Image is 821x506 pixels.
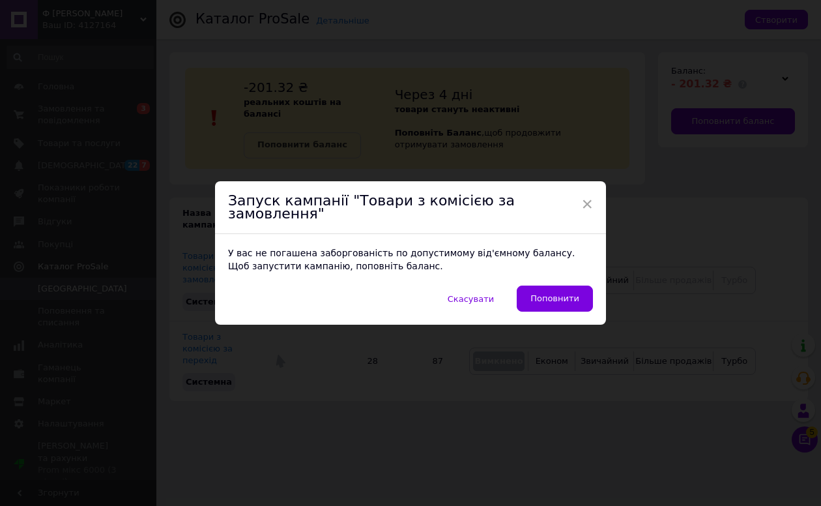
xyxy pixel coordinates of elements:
button: Скасувати [434,286,508,312]
a: Поповнити [517,286,593,312]
div: Запуск кампанії "Товари з комісією за замовлення" [215,181,606,234]
span: Скасувати [448,294,494,304]
div: У вас не погашена заборгованість по допустимому від'ємному балансу. Щоб запустити кампанію, попов... [215,234,606,286]
span: Поповнити [530,292,579,305]
span: × [581,193,593,215]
